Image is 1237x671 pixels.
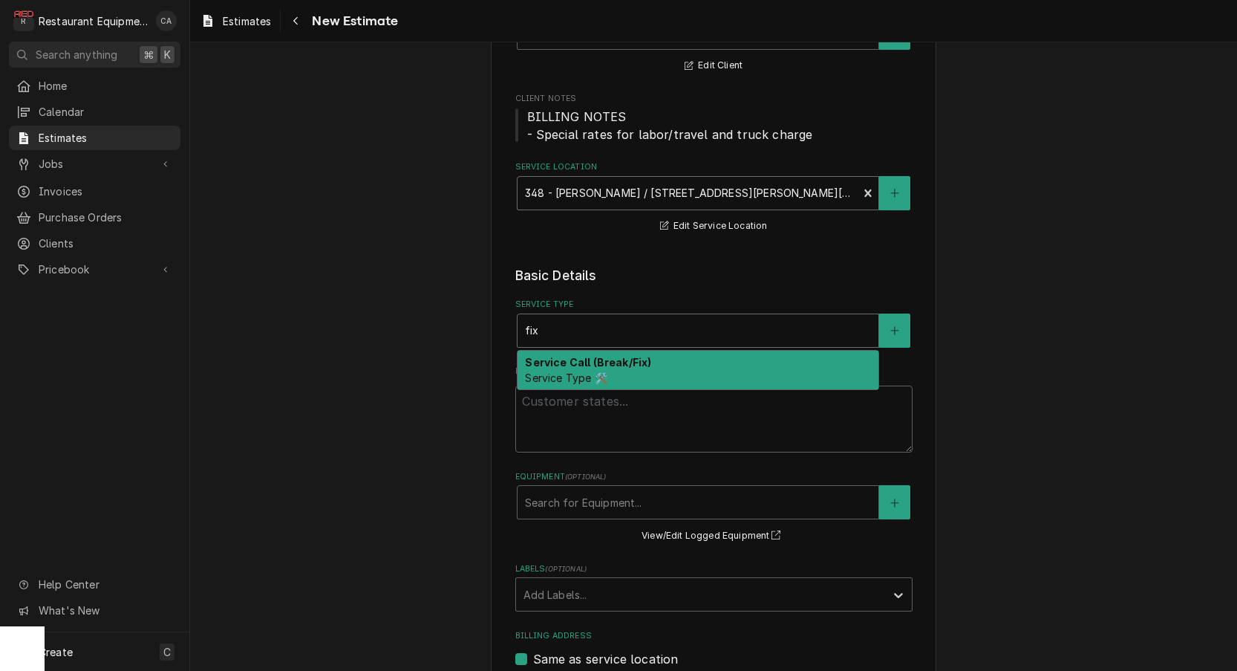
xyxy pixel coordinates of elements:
[658,217,770,236] button: Edit Service Location
[525,372,607,384] span: Service Type 🛠️
[9,598,180,623] a: Go to What's New
[515,366,913,377] label: Reason For Call
[515,563,913,612] div: Labels
[39,210,173,225] span: Purchase Orders
[39,236,173,251] span: Clients
[515,471,913,545] div: Equipment
[879,314,910,348] button: Create New Service
[39,577,172,592] span: Help Center
[9,42,180,68] button: Search anything⌘K
[164,47,171,62] span: K
[515,630,913,642] label: Billing Address
[36,47,117,62] span: Search anything
[565,473,607,481] span: ( optional )
[13,10,34,31] div: Restaurant Equipment Diagnostics's Avatar
[39,104,173,120] span: Calendar
[223,13,271,29] span: Estimates
[13,10,34,31] div: R
[39,13,148,29] div: Restaurant Equipment Diagnostics
[515,299,913,347] div: Service Type
[284,9,307,33] button: Navigate back
[879,485,910,519] button: Create New Equipment
[879,176,910,210] button: Create New Location
[9,74,180,98] a: Home
[515,366,913,453] div: Reason For Call
[890,188,899,198] svg: Create New Location
[9,152,180,176] a: Go to Jobs
[890,498,899,508] svg: Create New Equipment
[39,262,151,277] span: Pricebook
[525,356,651,369] strong: Service Call (Break/Fix)
[9,100,180,124] a: Calendar
[682,56,745,75] button: Edit Client
[39,646,73,658] span: Create
[143,47,154,62] span: ⌘
[515,93,913,143] div: Client Notes
[9,572,180,597] a: Go to Help Center
[527,109,813,142] span: BILLING NOTES - Special rates for labor/travel and truck charge
[515,161,913,173] label: Service Location
[515,161,913,235] div: Service Location
[156,10,177,31] div: Chrissy Adams's Avatar
[515,266,913,285] legend: Basic Details
[515,630,913,668] div: Billing Address
[9,257,180,282] a: Go to Pricebook
[533,650,679,668] label: Same as service location
[39,130,173,146] span: Estimates
[39,603,172,618] span: What's New
[9,126,180,150] a: Estimates
[545,565,587,573] span: ( optional )
[515,471,913,483] label: Equipment
[515,93,913,105] span: Client Notes
[639,527,788,545] button: View/Edit Logged Equipment
[9,231,180,256] a: Clients
[307,11,398,31] span: New Estimate
[156,10,177,31] div: CA
[515,299,913,311] label: Service Type
[515,563,913,575] label: Labels
[163,644,171,660] span: C
[9,179,180,204] a: Invoices
[39,184,173,199] span: Invoices
[195,9,277,33] a: Estimates
[890,325,899,336] svg: Create New Service
[515,108,913,143] span: Client Notes
[39,156,151,172] span: Jobs
[9,205,180,230] a: Purchase Orders
[39,78,173,94] span: Home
